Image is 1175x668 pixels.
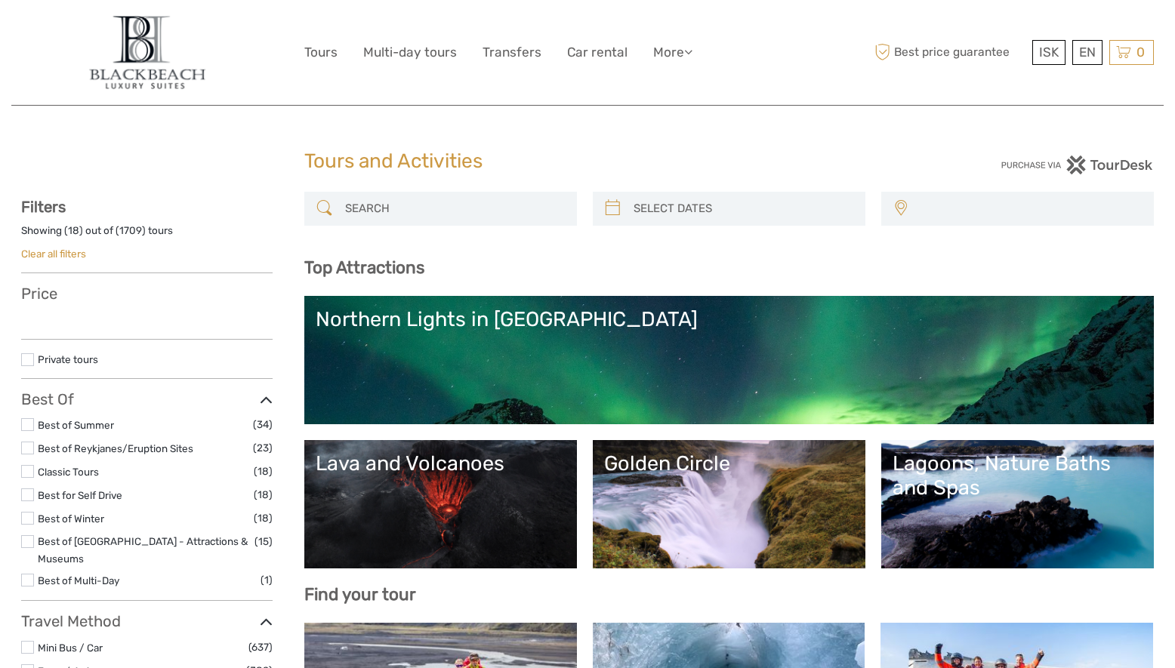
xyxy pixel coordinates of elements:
[304,257,424,278] b: Top Attractions
[21,390,273,408] h3: Best Of
[21,248,86,260] a: Clear all filters
[253,416,273,433] span: (34)
[254,463,273,480] span: (18)
[261,571,273,589] span: (1)
[304,42,338,63] a: Tours
[253,439,273,457] span: (23)
[304,149,871,174] h1: Tours and Activities
[893,451,1143,500] div: Lagoons, Nature Baths and Spas
[316,451,566,476] div: Lava and Volcanoes
[567,42,628,63] a: Car rental
[248,639,273,656] span: (637)
[38,513,104,525] a: Best of Winter
[21,198,66,216] strong: Filters
[119,223,142,238] label: 1709
[38,574,119,586] a: Best of Multi-Day
[1039,45,1059,60] span: ISK
[316,451,566,557] a: Lava and Volcanoes
[21,285,273,303] h3: Price
[1001,155,1154,174] img: PurchaseViaTourDesk.png
[363,42,457,63] a: Multi-day tours
[1134,45,1147,60] span: 0
[254,533,273,550] span: (15)
[38,642,103,654] a: Mini Bus / Car
[604,451,854,557] a: Golden Circle
[483,42,541,63] a: Transfers
[893,451,1143,557] a: Lagoons, Nature Baths and Spas
[38,535,248,565] a: Best of [GEOGRAPHIC_DATA] - Attractions & Museums
[871,40,1029,65] span: Best price guarantee
[604,451,854,476] div: Golden Circle
[38,466,99,478] a: Classic Tours
[254,486,273,503] span: (18)
[316,307,1143,331] div: Northern Lights in [GEOGRAPHIC_DATA]
[21,612,273,630] h3: Travel Method
[38,489,122,501] a: Best for Self Drive
[304,584,416,605] b: Find your tour
[21,223,273,247] div: Showing ( ) out of ( ) tours
[38,419,114,431] a: Best of Summer
[82,11,212,94] img: 821-d0172702-669c-46bc-8e7c-1716aae4eeb1_logo_big.jpg
[254,509,273,527] span: (18)
[628,195,858,222] input: SELECT DATES
[38,353,98,365] a: Private tours
[1072,40,1103,65] div: EN
[68,223,79,238] label: 18
[653,42,692,63] a: More
[339,195,569,222] input: SEARCH
[38,442,193,454] a: Best of Reykjanes/Eruption Sites
[316,307,1143,413] a: Northern Lights in [GEOGRAPHIC_DATA]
